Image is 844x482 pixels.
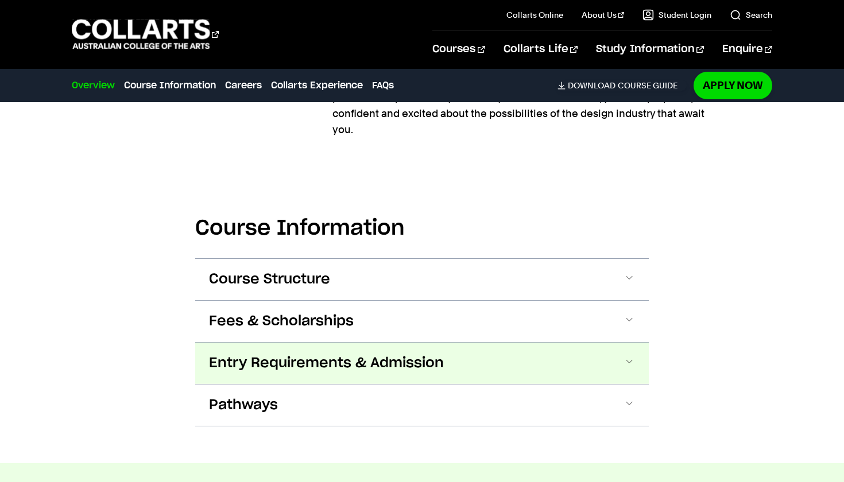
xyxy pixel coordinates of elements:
[195,301,649,342] button: Fees & Scholarships
[209,270,330,289] span: Course Structure
[557,80,687,91] a: DownloadCourse Guide
[124,79,216,92] a: Course Information
[271,79,363,92] a: Collarts Experience
[72,18,219,50] div: Go to homepage
[568,80,615,91] span: Download
[195,259,649,300] button: Course Structure
[730,9,772,21] a: Search
[225,79,262,92] a: Careers
[209,354,444,372] span: Entry Requirements & Admission
[432,30,485,68] a: Courses
[195,343,649,384] button: Entry Requirements & Admission
[504,30,578,68] a: Collarts Life
[694,72,772,99] a: Apply Now
[209,396,278,414] span: Pathways
[596,30,704,68] a: Study Information
[372,79,394,92] a: FAQs
[72,79,115,92] a: Overview
[722,30,772,68] a: Enquire
[642,9,711,21] a: Student Login
[582,9,624,21] a: About Us
[209,312,354,331] span: Fees & Scholarships
[506,9,563,21] a: Collarts Online
[195,216,649,241] h2: Course Information
[195,384,649,426] button: Pathways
